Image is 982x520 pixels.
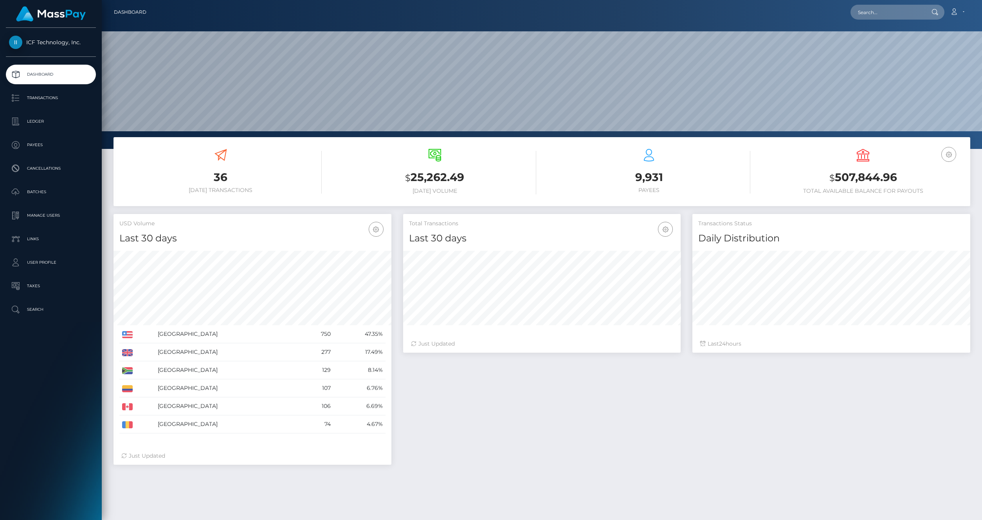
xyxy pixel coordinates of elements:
[155,361,300,379] td: [GEOGRAPHIC_DATA]
[299,415,333,433] td: 74
[6,159,96,178] a: Cancellations
[6,300,96,319] a: Search
[829,172,835,183] small: $
[9,186,93,198] p: Batches
[333,170,536,186] h3: 25,262.49
[122,349,133,356] img: GB.png
[119,187,322,194] h6: [DATE] Transactions
[119,220,386,228] h5: USD Volume
[700,340,962,348] div: Last hours
[114,4,146,20] a: Dashboard
[9,233,93,245] p: Links
[155,325,300,343] td: [GEOGRAPHIC_DATA]
[333,397,386,415] td: 6.69%
[6,88,96,108] a: Transactions
[6,39,96,46] span: ICF Technology, Inc.
[121,452,384,460] div: Just Updated
[9,257,93,268] p: User Profile
[122,367,133,374] img: ZA.png
[9,92,93,104] p: Transactions
[9,116,93,127] p: Ledger
[299,325,333,343] td: 750
[122,331,133,338] img: US.png
[6,112,96,131] a: Ledger
[405,172,411,183] small: $
[299,361,333,379] td: 129
[333,415,386,433] td: 4.67%
[333,188,536,194] h6: [DATE] Volume
[333,361,386,379] td: 8.14%
[698,232,964,245] h4: Daily Distribution
[155,343,300,361] td: [GEOGRAPHIC_DATA]
[155,415,300,433] td: [GEOGRAPHIC_DATA]
[155,379,300,397] td: [GEOGRAPHIC_DATA]
[762,188,964,194] h6: Total Available Balance for Payouts
[122,385,133,392] img: CO.png
[299,343,333,361] td: 277
[6,253,96,272] a: User Profile
[6,206,96,225] a: Manage Users
[409,232,675,245] h4: Last 30 days
[6,182,96,202] a: Batches
[411,340,673,348] div: Just Updated
[9,139,93,151] p: Payees
[9,280,93,292] p: Taxes
[850,5,924,20] input: Search...
[719,340,726,347] span: 24
[333,379,386,397] td: 6.76%
[6,229,96,249] a: Links
[548,170,750,185] h3: 9,931
[16,6,86,22] img: MassPay Logo
[9,304,93,315] p: Search
[6,276,96,296] a: Taxes
[6,65,96,84] a: Dashboard
[122,421,133,428] img: RO.png
[6,135,96,155] a: Payees
[9,163,93,174] p: Cancellations
[119,232,386,245] h4: Last 30 days
[299,397,333,415] td: 106
[762,170,964,186] h3: 507,844.96
[299,379,333,397] td: 107
[548,187,750,194] h6: Payees
[155,397,300,415] td: [GEOGRAPHIC_DATA]
[333,343,386,361] td: 17.49%
[119,170,322,185] h3: 36
[333,325,386,343] td: 47.35%
[409,220,675,228] h5: Total Transactions
[122,403,133,410] img: CA.png
[698,220,964,228] h5: Transactions Status
[9,69,93,80] p: Dashboard
[9,36,22,49] img: ICF Technology, Inc.
[9,210,93,221] p: Manage Users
